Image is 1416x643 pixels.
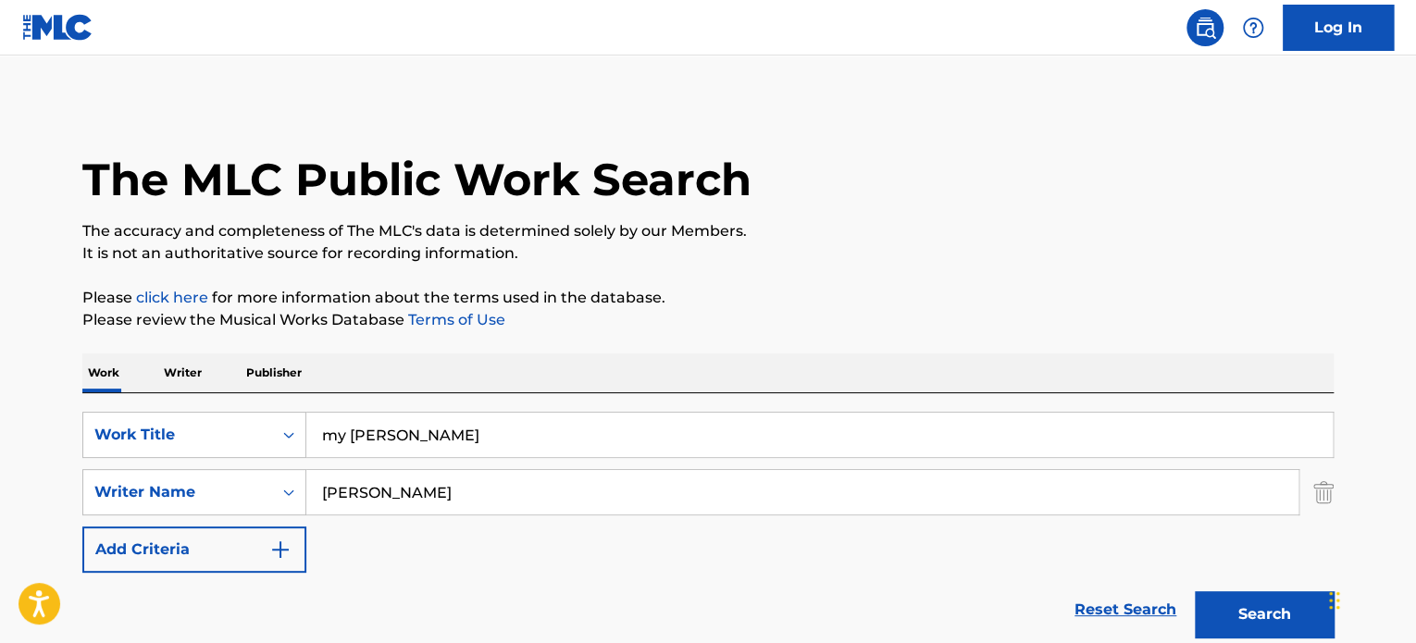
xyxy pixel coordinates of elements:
[82,309,1334,331] p: Please review the Musical Works Database
[82,220,1334,242] p: The accuracy and completeness of The MLC's data is determined solely by our Members.
[82,242,1334,265] p: It is not an authoritative source for recording information.
[1329,573,1340,628] div: Drag
[241,353,307,392] p: Publisher
[158,353,207,392] p: Writer
[94,481,261,503] div: Writer Name
[1242,17,1264,39] img: help
[1065,589,1186,630] a: Reset Search
[269,538,292,561] img: 9d2ae6d4665cec9f34b9.svg
[1195,591,1334,637] button: Search
[94,424,261,446] div: Work Title
[1323,554,1416,643] iframe: Chat Widget
[1283,5,1394,51] a: Log In
[82,287,1334,309] p: Please for more information about the terms used in the database.
[136,289,208,306] a: click here
[82,152,751,207] h1: The MLC Public Work Search
[1313,469,1334,515] img: Delete Criterion
[82,526,306,573] button: Add Criteria
[404,311,505,328] a: Terms of Use
[1235,9,1272,46] div: Help
[82,353,125,392] p: Work
[22,14,93,41] img: MLC Logo
[1194,17,1216,39] img: search
[1186,9,1223,46] a: Public Search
